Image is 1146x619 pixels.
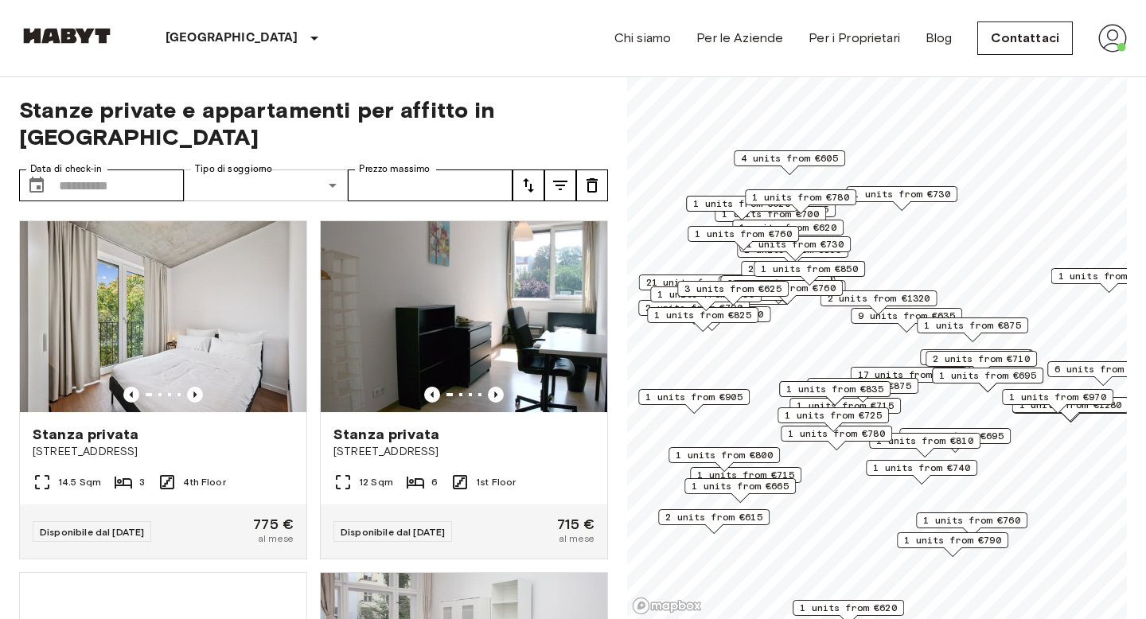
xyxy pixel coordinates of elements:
[797,399,894,413] span: 1 units from €715
[676,448,773,462] span: 1 units from €800
[745,189,856,214] div: Map marker
[654,308,751,322] span: 1 units from €825
[333,444,594,460] span: [STREET_ADDRESS]
[1019,398,1122,412] span: 1 units from €1280
[916,512,1027,537] div: Map marker
[858,309,955,323] span: 9 units from €635
[917,317,1028,342] div: Map marker
[897,532,1008,557] div: Map marker
[692,479,789,493] span: 1 units from €665
[668,447,780,472] div: Map marker
[814,379,911,393] span: 1 units from €875
[19,96,608,150] span: Stanze private e appartamenti per affitto in [GEOGRAPHIC_DATA]
[923,513,1020,528] span: 1 units from €760
[722,207,819,221] span: 1 units from €700
[333,425,439,444] span: Stanza privata
[788,426,885,441] span: 1 units from €780
[926,29,953,48] a: Blog
[754,261,865,286] div: Map marker
[632,597,702,615] a: Mapbox logo
[139,475,145,489] span: 3
[544,169,576,201] button: tune
[1009,390,1106,404] span: 1 units from €970
[686,196,797,220] div: Map marker
[734,150,845,175] div: Map marker
[19,220,307,559] a: Marketing picture of unit DE-01-259-018-03QPrevious imagePrevious imageStanza privata[STREET_ADDR...
[513,169,544,201] button: tune
[166,29,298,48] p: [GEOGRAPHIC_DATA]
[559,531,594,546] span: al mese
[488,387,504,403] button: Previous image
[761,262,858,276] span: 1 units from €850
[939,368,1036,383] span: 1 units from €695
[320,220,608,559] a: Marketing picture of unit DE-01-041-02MPrevious imagePrevious imageStanza privata[STREET_ADDRESS]...
[424,387,440,403] button: Previous image
[695,227,792,241] span: 1 units from €760
[731,280,843,305] div: Map marker
[684,282,782,296] span: 3 units from €625
[732,220,844,244] div: Map marker
[741,151,838,165] span: 4 units from €605
[341,526,445,538] span: Disponibile dal [DATE]
[807,378,918,403] div: Map marker
[853,187,950,201] span: 1 units from €730
[821,290,937,315] div: Map marker
[977,21,1073,55] a: Contattaci
[876,434,973,448] span: 1 units from €810
[785,408,882,422] span: 1 units from €725
[195,162,272,176] label: Tipo di soggiorno
[846,186,957,211] div: Map marker
[869,433,980,457] div: Map marker
[858,368,961,382] span: 17 units from €720
[696,29,783,48] a: Per le Aziende
[904,533,1001,547] span: 1 units from €790
[677,281,789,306] div: Map marker
[576,169,608,201] button: tune
[657,287,754,302] span: 1 units from €895
[654,306,771,331] div: Map marker
[359,162,430,176] label: Prezzo massimo
[926,351,1037,376] div: Map marker
[123,387,139,403] button: Previous image
[647,307,758,332] div: Map marker
[33,444,294,460] span: [STREET_ADDRESS]
[21,169,53,201] button: Choose date
[557,517,594,531] span: 715 €
[183,475,225,489] span: 4th Floor
[779,381,891,406] div: Map marker
[920,349,1031,374] div: Map marker
[932,368,1043,392] div: Map marker
[30,162,102,176] label: Data di check-in
[906,429,1004,443] span: 2 units from €695
[746,237,844,251] span: 1 units from €730
[800,601,897,615] span: 1 units from €620
[851,367,968,391] div: Map marker
[727,276,824,290] span: 3 units from €655
[639,274,756,299] div: Map marker
[253,517,294,531] span: 775 €
[719,276,836,301] div: Map marker
[851,308,962,333] div: Map marker
[40,526,144,538] span: Disponibile dal [DATE]
[661,307,764,321] span: 1 units from €1200
[866,460,977,485] div: Map marker
[1002,389,1113,414] div: Map marker
[321,221,607,412] img: Marketing picture of unit DE-01-041-02M
[693,197,790,211] span: 1 units from €620
[1098,24,1127,53] img: avatar
[638,389,750,414] div: Map marker
[645,301,743,315] span: 2 units from €790
[737,242,848,267] div: Map marker
[924,318,1021,333] span: 1 units from €875
[684,478,796,503] div: Map marker
[741,261,852,286] div: Map marker
[933,352,1030,366] span: 2 units from €710
[58,475,101,489] span: 14.5 Sqm
[720,275,832,300] div: Map marker
[739,281,836,295] span: 2 units from €760
[809,29,900,48] a: Per i Proprietari
[739,220,836,235] span: 1 units from €620
[476,475,516,489] span: 1st Floor
[828,291,930,306] span: 2 units from €1320
[258,531,294,546] span: al mese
